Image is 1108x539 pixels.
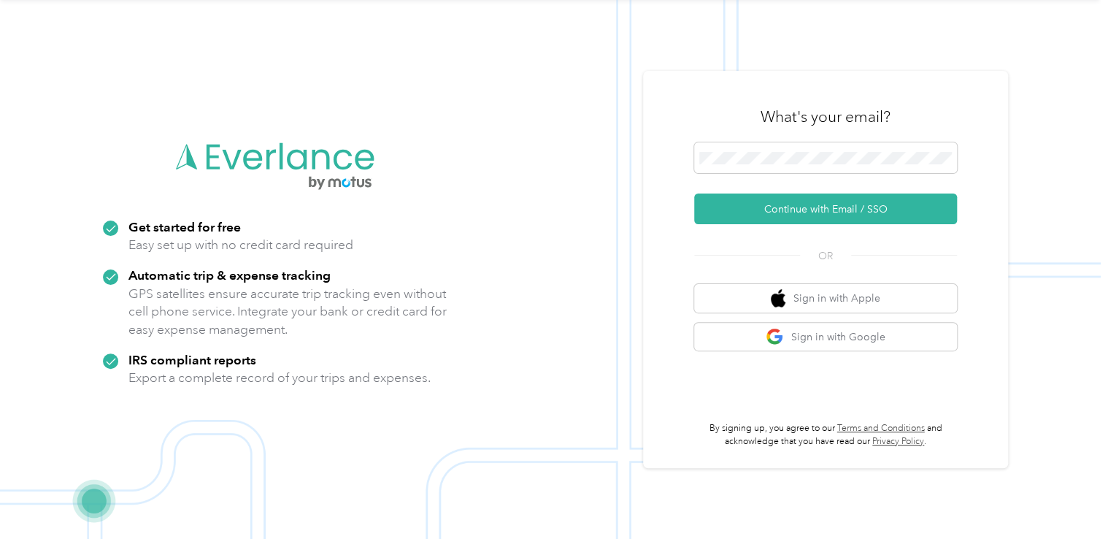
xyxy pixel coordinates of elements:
button: Continue with Email / SSO [694,194,957,224]
iframe: Everlance-gr Chat Button Frame [1026,457,1108,539]
span: OR [800,248,851,264]
p: GPS satellites ensure accurate trip tracking even without cell phone service. Integrate your bank... [128,285,447,339]
img: apple logo [771,289,785,307]
p: Export a complete record of your trips and expenses. [128,369,431,387]
strong: IRS compliant reports [128,352,256,367]
strong: Get started for free [128,219,241,234]
p: By signing up, you agree to our and acknowledge that you have read our . [694,422,957,448]
p: Easy set up with no credit card required [128,236,353,254]
a: Privacy Policy [872,436,924,447]
a: Terms and Conditions [837,423,925,434]
strong: Automatic trip & expense tracking [128,267,331,283]
img: google logo [766,328,784,346]
button: google logoSign in with Google [694,323,957,351]
h3: What's your email? [761,107,890,127]
button: apple logoSign in with Apple [694,284,957,313]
